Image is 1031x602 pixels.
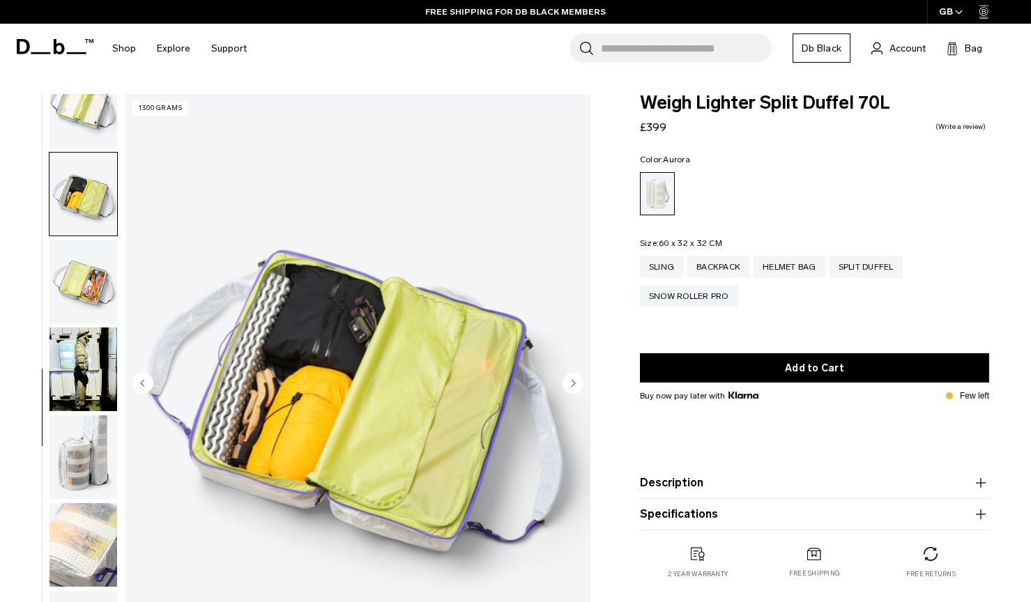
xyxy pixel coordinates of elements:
img: Weigh_Lighter_Split_Duffel_70L_5.png [49,65,117,148]
img: Weigh_Lighter_Split_Duffel_70L_7.png [49,240,117,323]
a: Account [871,40,926,56]
button: Next slide [563,372,583,396]
button: Weigh_Lighter_Split_Duffel_70L_9.png [49,415,118,500]
a: Sling [640,256,683,278]
a: Aurora [640,172,675,215]
legend: Color: [640,155,690,164]
a: FREE SHIPPING FOR DB BLACK MEMBERS [425,6,606,18]
p: Free returns [906,569,956,579]
a: Db Black [793,33,850,63]
img: Weigh Lighter Split Duffel 70L Aurora [49,327,117,411]
p: 2 year warranty [668,569,728,579]
a: Helmet Bag [754,256,825,278]
button: Specifications [640,506,989,523]
img: {"height" => 20, "alt" => "Klarna"} [728,392,758,399]
a: Split Duffel [830,256,903,278]
button: Weigh_Lighter_Split_Duffel_70L_7.png [49,239,118,324]
a: Shop [112,24,136,73]
button: Weigh_Lighter_Split_Duffel_70L_6.png [49,152,118,237]
p: 1300 grams [132,101,188,116]
span: Weigh Lighter Split Duffel 70L [640,94,989,112]
span: 60 x 32 x 32 CM [659,238,722,248]
button: Description [640,474,989,491]
span: Bag [965,41,982,56]
nav: Main Navigation [102,24,257,73]
button: Add to Cart [640,353,989,383]
button: Previous slide [132,372,153,396]
span: Aurora [663,155,690,164]
a: Backpack [687,256,749,278]
img: Weigh_Lighter_Split_Duffel_70L_10.png [49,503,117,587]
button: Bag [947,40,982,56]
span: Account [889,41,926,56]
span: Buy now pay later with [640,389,758,402]
p: Free shipping [789,569,840,578]
button: Weigh_Lighter_Split_Duffel_70L_5.png [49,64,118,149]
a: Support [211,24,247,73]
span: £399 [640,121,666,134]
button: Weigh_Lighter_Split_Duffel_70L_10.png [49,502,118,587]
a: Snow Roller Pro [640,285,738,307]
button: Weigh Lighter Split Duffel 70L Aurora [49,327,118,412]
p: Few left [960,389,989,402]
legend: Size: [640,239,722,247]
img: Weigh_Lighter_Split_Duffel_70L_6.png [49,153,117,236]
img: Weigh_Lighter_Split_Duffel_70L_9.png [49,415,117,499]
a: Explore [157,24,190,73]
a: Write a review [935,123,986,130]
